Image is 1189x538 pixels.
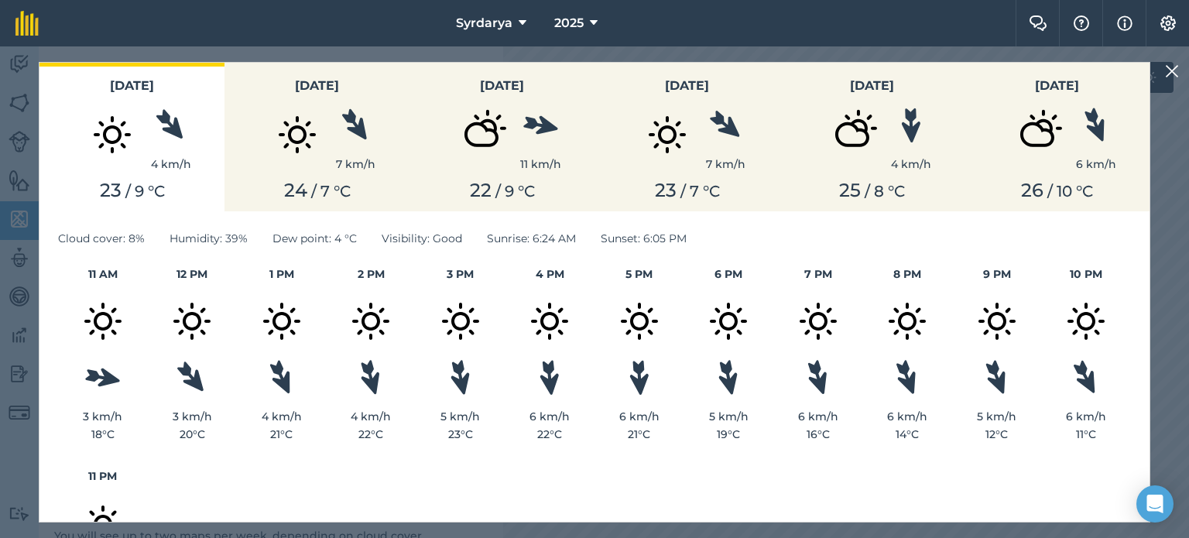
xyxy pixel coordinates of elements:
[773,266,863,283] h4: 7 PM
[382,230,462,247] span: Visibility : Good
[1021,179,1043,201] span: 26
[173,358,211,398] img: svg%3e
[505,182,514,200] span: 9
[684,408,774,425] div: 5 km/h
[974,76,1140,96] h3: [DATE]
[49,76,215,96] h3: [DATE]
[1159,15,1177,31] img: A cog icon
[284,179,307,201] span: 24
[601,283,678,360] img: svg+xml;base64,PD94bWwgdmVyc2lvbj0iMS4wIiBlbmNvZGluZz0idXRmLTgiPz4KPCEtLSBHZW5lcmF0b3I6IEFkb2JlIE...
[839,179,861,201] span: 25
[601,230,687,247] span: Sunset : 6:05 PM
[443,96,520,173] img: svg+xml;base64,PD94bWwgdmVyc2lvbj0iMS4wIiBlbmNvZGluZz0idXRmLTgiPz4KPCEtLSBHZW5lcmF0b3I6IEFkb2JlIE...
[170,230,248,247] span: Humidity : 39%
[863,426,953,443] div: 14 ° C
[789,180,955,202] div: / ° C
[505,426,595,443] div: 22 ° C
[958,283,1036,360] img: svg+xml;base64,PD94bWwgdmVyc2lvbj0iMS4wIiBlbmNvZGluZz0idXRmLTgiPz4KPCEtLSBHZW5lcmF0b3I6IEFkb2JlIE...
[863,408,953,425] div: 6 km/h
[327,266,416,283] h4: 2 PM
[153,283,231,360] img: svg+xml;base64,PD94bWwgdmVyc2lvbj0iMS4wIiBlbmNvZGluZz0idXRmLTgiPz4KPCEtLSBHZW5lcmF0b3I6IEFkb2JlIE...
[265,358,298,399] img: svg%3e
[15,11,39,36] img: fieldmargin Logo
[773,426,863,443] div: 16 ° C
[604,76,770,96] h3: [DATE]
[234,76,400,96] h3: [DATE]
[981,358,1013,398] img: svg%3e
[538,359,562,396] img: svg%3e
[511,283,588,360] img: svg+xml;base64,PD94bWwgdmVyc2lvbj0iMS4wIiBlbmNvZGluZz0idXRmLTgiPz4KPCEtLSBHZW5lcmF0b3I6IEFkb2JlIE...
[1042,408,1132,425] div: 6 km/h
[520,156,561,173] div: 11 km/h
[237,408,327,425] div: 4 km/h
[74,96,151,173] img: svg+xml;base64,PD94bWwgdmVyc2lvbj0iMS4wIiBlbmNvZGluZz0idXRmLTgiPz4KPCEtLSBHZW5lcmF0b3I6IEFkb2JlIE...
[148,266,238,283] h4: 12 PM
[554,14,584,33] span: 2025
[505,266,595,283] h4: 4 PM
[1047,283,1125,360] img: svg+xml;base64,PD94bWwgdmVyc2lvbj0iMS4wIiBlbmNvZGluZz0idXRmLTgiPz4KPCEtLSBHZW5lcmF0b3I6IEFkb2JlIE...
[58,408,148,425] div: 3 km/h
[416,408,505,425] div: 5 km/h
[224,63,409,211] button: [DATE]7 km/h24 / 7 °C
[234,180,400,202] div: / ° C
[327,426,416,443] div: 22 ° C
[715,358,742,397] img: svg%3e
[151,156,191,173] div: 4 km/h
[419,180,585,202] div: / ° C
[628,360,650,397] img: svg%3e
[1165,62,1179,81] img: svg+xml;base64,PHN2ZyB4bWxucz0iaHR0cDovL3d3dy53My5vcmcvMjAwMC9zdmciIHdpZHRoPSIyMiIgaGVpZ2h0PSIzMC...
[655,179,677,201] span: 23
[773,408,863,425] div: 6 km/h
[521,112,560,139] img: svg%3e
[690,283,767,360] img: svg+xml;base64,PD94bWwgdmVyc2lvbj0iMS4wIiBlbmNvZGluZz0idXRmLTgiPz4KPCEtLSBHZW5lcmF0b3I6IEFkb2JlIE...
[84,365,122,391] img: svg%3e
[684,426,774,443] div: 19 ° C
[152,105,190,146] img: svg%3e
[684,266,774,283] h4: 6 PM
[814,96,891,173] img: svg+xml;base64,PD94bWwgdmVyc2lvbj0iMS4wIiBlbmNvZGluZz0idXRmLTgiPz4KPCEtLSBHZW5lcmF0b3I6IEFkb2JlIE...
[891,156,931,173] div: 4 km/h
[243,283,320,360] img: svg+xml;base64,PD94bWwgdmVyc2lvbj0iMS4wIiBlbmNvZGluZz0idXRmLTgiPz4KPCEtLSBHZW5lcmF0b3I6IEFkb2JlIE...
[1072,15,1091,31] img: A question mark icon
[49,180,215,202] div: / ° C
[594,426,684,443] div: 21 ° C
[1076,156,1116,173] div: 6 km/h
[356,358,385,398] img: svg%3e
[327,408,416,425] div: 4 km/h
[780,63,965,211] button: [DATE]4 km/h25 / 8 °C
[952,408,1042,425] div: 5 km/h
[706,156,745,173] div: 7 km/h
[64,283,142,360] img: svg+xml;base64,PD94bWwgdmVyc2lvbj0iMS4wIiBlbmNvZGluZz0idXRmLTgiPz4KPCEtLSBHZW5lcmF0b3I6IEFkb2JlIE...
[874,182,884,200] span: 8
[336,156,375,173] div: 7 km/h
[789,76,955,96] h3: [DATE]
[1042,266,1132,283] h4: 10 PM
[259,96,336,173] img: svg+xml;base64,PD94bWwgdmVyc2lvbj0iMS4wIiBlbmNvZGluZz0idXRmLTgiPz4KPCEtLSBHZW5lcmF0b3I6IEFkb2JlIE...
[780,283,857,360] img: svg+xml;base64,PD94bWwgdmVyc2lvbj0iMS4wIiBlbmNvZGluZz0idXRmLTgiPz4KPCEtLSBHZW5lcmF0b3I6IEFkb2JlIE...
[416,266,505,283] h4: 3 PM
[594,266,684,283] h4: 5 PM
[594,63,780,211] button: [DATE]7 km/h23 / 7 °C
[505,408,595,425] div: 6 km/h
[320,182,330,200] span: 7
[1136,485,1174,523] div: Open Intercom Messenger
[470,179,492,201] span: 22
[58,266,148,283] h4: 11 AM
[148,426,238,443] div: 20 ° C
[487,230,576,247] span: Sunrise : 6:24 AM
[952,266,1042,283] h4: 9 PM
[100,179,122,201] span: 23
[416,426,505,443] div: 23 ° C
[1042,426,1132,443] div: 11 ° C
[422,283,499,360] img: svg+xml;base64,PD94bWwgdmVyc2lvbj0iMS4wIiBlbmNvZGluZz0idXRmLTgiPz4KPCEtLSBHZW5lcmF0b3I6IEFkb2JlIE...
[58,468,148,485] h4: 11 PM
[337,105,374,146] img: svg%3e
[952,426,1042,443] div: 12 ° C
[447,358,474,397] img: svg%3e
[900,108,922,144] img: svg%3e
[1069,358,1104,399] img: svg%3e
[1057,182,1072,200] span: 10
[863,266,953,283] h4: 8 PM
[409,63,594,211] button: [DATE]11 km/h22 / 9 °C
[803,358,833,398] img: svg%3e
